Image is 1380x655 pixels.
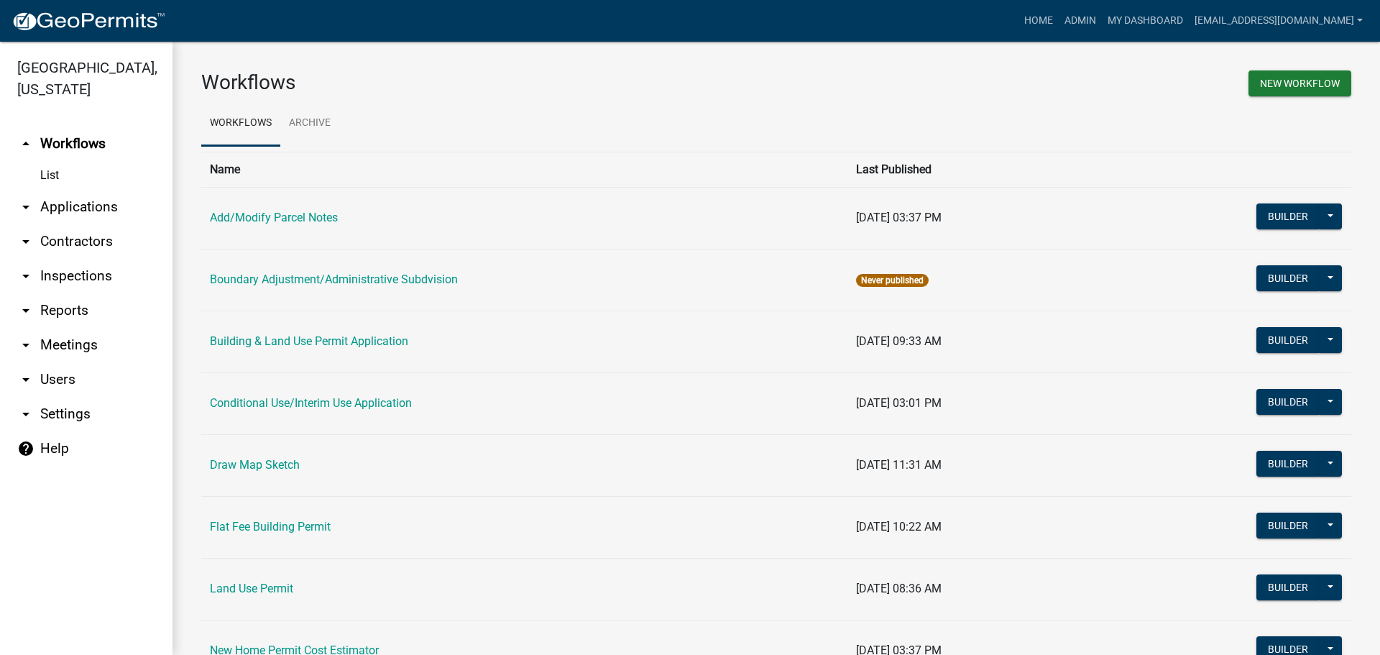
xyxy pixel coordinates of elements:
[1256,265,1320,291] button: Builder
[210,334,408,348] a: Building & Land Use Permit Application
[847,152,1098,187] th: Last Published
[1248,70,1351,96] button: New Workflow
[210,582,293,595] a: Land Use Permit
[17,336,34,354] i: arrow_drop_down
[1256,513,1320,539] button: Builder
[1256,327,1320,353] button: Builder
[856,274,929,287] span: Never published
[856,582,942,595] span: [DATE] 08:36 AM
[1018,7,1059,35] a: Home
[856,458,942,472] span: [DATE] 11:31 AM
[1059,7,1102,35] a: Admin
[1189,7,1368,35] a: [EMAIL_ADDRESS][DOMAIN_NAME]
[17,198,34,216] i: arrow_drop_down
[210,396,412,410] a: Conditional Use/Interim Use Application
[17,233,34,250] i: arrow_drop_down
[210,211,338,224] a: Add/Modify Parcel Notes
[201,70,765,95] h3: Workflows
[201,152,847,187] th: Name
[856,520,942,533] span: [DATE] 10:22 AM
[210,458,300,472] a: Draw Map Sketch
[1102,7,1189,35] a: My Dashboard
[17,135,34,152] i: arrow_drop_up
[856,211,942,224] span: [DATE] 03:37 PM
[1256,389,1320,415] button: Builder
[17,406,34,423] i: arrow_drop_down
[17,440,34,457] i: help
[280,101,339,147] a: Archive
[210,272,458,286] a: Boundary Adjustment/Administrative Subdvision
[210,520,331,533] a: Flat Fee Building Permit
[856,396,942,410] span: [DATE] 03:01 PM
[17,302,34,319] i: arrow_drop_down
[1256,203,1320,229] button: Builder
[1256,574,1320,600] button: Builder
[17,267,34,285] i: arrow_drop_down
[201,101,280,147] a: Workflows
[1256,451,1320,477] button: Builder
[856,334,942,348] span: [DATE] 09:33 AM
[17,371,34,388] i: arrow_drop_down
